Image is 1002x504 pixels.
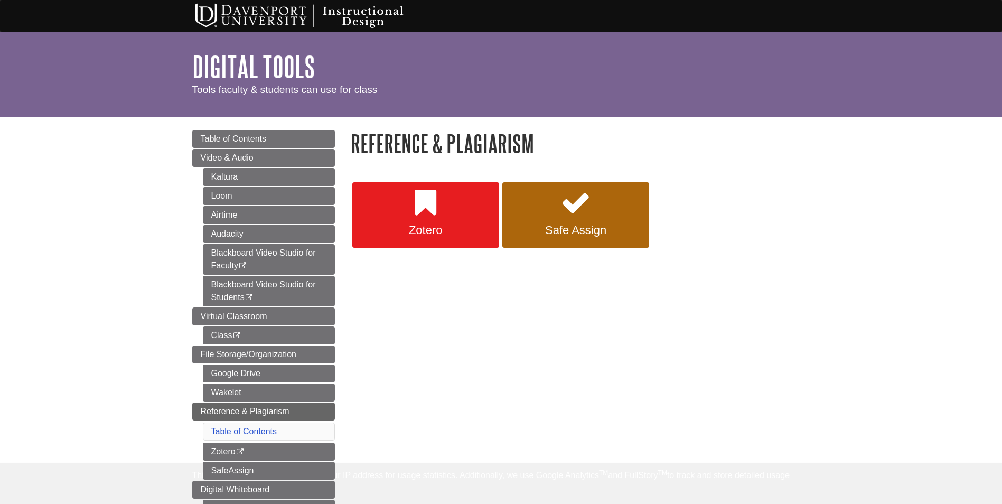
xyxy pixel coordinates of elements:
span: File Storage/Organization [201,350,296,359]
a: Reference & Plagiarism [192,403,335,421]
a: Google Drive [203,365,335,382]
a: Zotero [203,443,335,461]
i: This link opens in a new window [238,263,247,269]
i: This link opens in a new window [245,294,254,301]
a: Kaltura [203,168,335,186]
span: Digital Whiteboard [201,485,270,494]
a: Loom [203,187,335,205]
span: Reference & Plagiarism [201,407,289,416]
a: Digital Tools [192,50,315,83]
a: Virtual Classroom [192,307,335,325]
a: Table of Contents [211,427,277,436]
i: This link opens in a new window [232,332,241,339]
span: Table of Contents [201,134,267,143]
i: This link opens in a new window [236,449,245,455]
span: Virtual Classroom [201,312,267,321]
span: Video & Audio [201,153,254,162]
div: This site uses cookies and records your IP address for usage statistics. Additionally, we use Goo... [192,469,810,498]
a: SafeAssign [203,462,335,480]
h1: Reference & Plagiarism [351,130,810,157]
a: Digital Whiteboard [192,481,335,499]
a: Table of Contents [192,130,335,148]
span: Tools faculty & students can use for class [192,84,378,95]
img: Davenport University Instructional Design [187,3,441,29]
a: Zotero [352,182,499,248]
a: Blackboard Video Studio for Students [203,276,335,306]
a: Wakelet [203,384,335,402]
a: Video & Audio [192,149,335,167]
sup: TM [599,469,608,477]
a: Airtime [203,206,335,224]
sup: TM [658,469,667,477]
a: Audacity [203,225,335,243]
span: Zotero [360,223,491,237]
a: File Storage/Organization [192,346,335,363]
a: Safe Assign [502,182,649,248]
a: Blackboard Video Studio for Faculty [203,244,335,275]
a: Class [203,326,335,344]
span: Safe Assign [510,223,641,237]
